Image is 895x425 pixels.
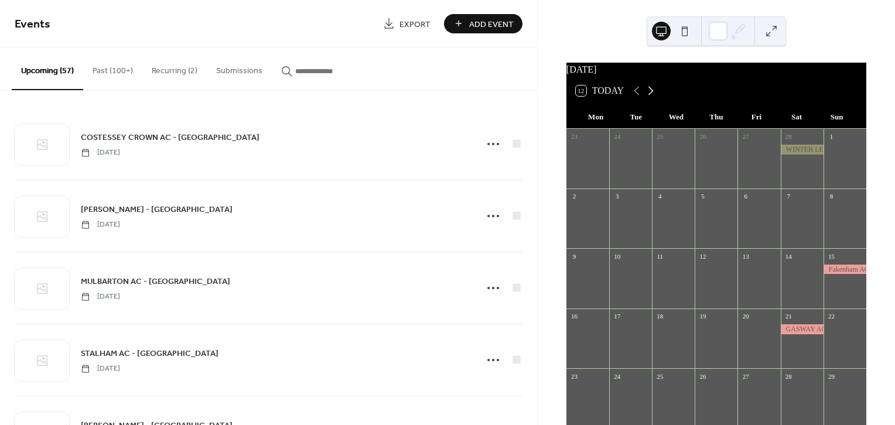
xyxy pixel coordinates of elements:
[784,192,793,201] div: 7
[827,252,836,261] div: 15
[827,312,836,321] div: 22
[81,204,233,216] span: [PERSON_NAME] - [GEOGRAPHIC_DATA]
[777,105,817,129] div: Sat
[570,252,579,261] div: 9
[784,372,793,381] div: 28
[781,145,824,155] div: WINTER LEAGUE - All Lakes
[613,312,621,321] div: 17
[207,47,272,89] button: Submissions
[15,13,50,36] span: Events
[655,252,664,261] div: 11
[616,105,656,129] div: Tue
[736,105,777,129] div: Fri
[824,265,866,275] div: Fakenham AC - Canal Lake
[444,14,522,33] button: Add Event
[374,14,439,33] a: Export
[81,275,230,288] a: MULBARTON AC - [GEOGRAPHIC_DATA]
[741,312,750,321] div: 20
[698,372,707,381] div: 26
[827,132,836,141] div: 1
[613,252,621,261] div: 10
[570,192,579,201] div: 2
[81,148,120,158] span: [DATE]
[572,83,628,99] button: 12Today
[741,372,750,381] div: 27
[570,372,579,381] div: 23
[741,252,750,261] div: 13
[613,192,621,201] div: 3
[81,292,120,302] span: [DATE]
[784,252,793,261] div: 14
[81,347,218,360] a: STALHAM AC - [GEOGRAPHIC_DATA]
[655,132,664,141] div: 25
[784,312,793,321] div: 21
[81,364,120,374] span: [DATE]
[81,203,233,216] a: [PERSON_NAME] - [GEOGRAPHIC_DATA]
[399,18,431,30] span: Export
[698,192,707,201] div: 5
[741,132,750,141] div: 27
[827,372,836,381] div: 29
[469,18,514,30] span: Add Event
[566,63,866,77] div: [DATE]
[784,132,793,141] div: 28
[656,105,696,129] div: Wed
[81,348,218,360] span: STALHAM AC - [GEOGRAPHIC_DATA]
[576,105,616,129] div: Mon
[696,105,737,129] div: Thu
[741,192,750,201] div: 6
[570,312,579,321] div: 16
[698,132,707,141] div: 26
[81,276,230,288] span: MULBARTON AC - [GEOGRAPHIC_DATA]
[12,47,83,90] button: Upcoming (57)
[698,252,707,261] div: 12
[570,132,579,141] div: 23
[655,312,664,321] div: 18
[827,192,836,201] div: 8
[655,372,664,381] div: 25
[81,131,259,144] a: COSTESSEY CROWN AC - [GEOGRAPHIC_DATA]
[781,324,824,334] div: GASWAY AC - Canal Lake
[81,220,120,230] span: [DATE]
[142,47,207,89] button: Recurring (2)
[81,132,259,144] span: COSTESSEY CROWN AC - [GEOGRAPHIC_DATA]
[698,312,707,321] div: 19
[613,372,621,381] div: 24
[613,132,621,141] div: 24
[655,192,664,201] div: 4
[83,47,142,89] button: Past (100+)
[817,105,857,129] div: Sun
